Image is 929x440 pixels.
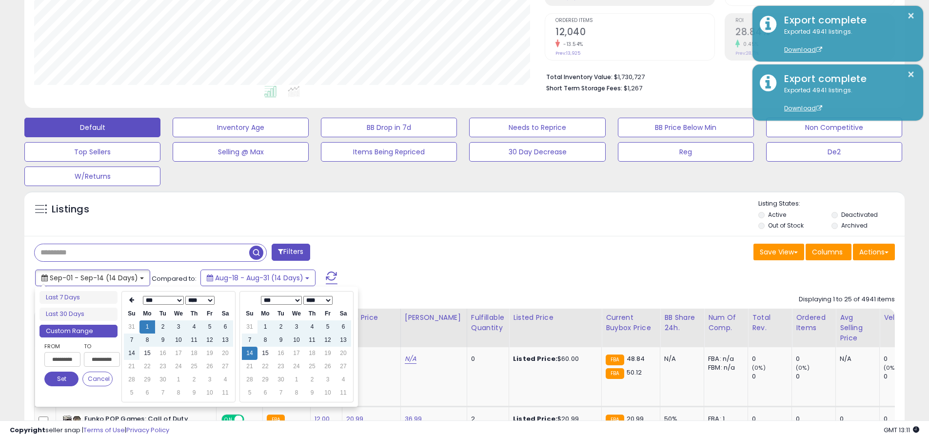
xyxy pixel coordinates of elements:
[273,360,289,373] td: 23
[336,320,351,334] td: 6
[124,360,139,373] td: 21
[124,347,139,360] td: 14
[304,386,320,399] td: 9
[186,360,202,373] td: 25
[273,307,289,320] th: Tu
[336,347,351,360] td: 20
[304,307,320,320] th: Th
[243,415,258,423] span: OFF
[62,415,82,428] img: 51ARieqcELL._SL40_.jpg
[289,360,304,373] td: 24
[320,347,336,360] td: 19
[139,360,155,373] td: 22
[777,27,916,55] div: Exported 4941 listings.
[336,360,351,373] td: 27
[796,364,810,372] small: (0%)
[155,334,171,347] td: 9
[171,373,186,386] td: 1
[606,355,624,365] small: FBA
[627,368,642,377] span: 50.12
[171,386,186,399] td: 8
[84,341,113,351] label: To
[202,307,217,320] th: Fr
[257,360,273,373] td: 22
[257,373,273,386] td: 29
[44,341,79,351] label: From
[735,50,759,56] small: Prev: 28.71%
[217,307,233,320] th: Sa
[202,347,217,360] td: 19
[777,72,916,86] div: Export complete
[40,291,118,304] li: Last 7 Days
[320,334,336,347] td: 12
[155,386,171,399] td: 7
[242,320,257,334] td: 31
[217,347,233,360] td: 20
[273,320,289,334] td: 2
[171,320,186,334] td: 3
[752,415,791,423] div: 0
[796,355,835,363] div: 0
[304,347,320,360] td: 18
[777,13,916,27] div: Export complete
[126,425,169,435] a: Privacy Policy
[513,415,594,423] div: $20.99
[469,118,605,137] button: Needs to Reprice
[841,210,878,219] label: Deactivated
[186,307,202,320] th: Th
[82,372,113,386] button: Cancel
[336,307,351,320] th: Sa
[124,334,139,347] td: 7
[152,274,197,283] span: Compared to:
[768,221,804,230] label: Out of Stock
[289,386,304,399] td: 8
[242,307,257,320] th: Su
[273,334,289,347] td: 9
[257,307,273,320] th: Mo
[171,347,186,360] td: 17
[841,221,868,230] label: Archived
[884,372,923,381] div: 0
[321,118,457,137] button: BB Drop in 7d
[202,360,217,373] td: 26
[346,313,396,323] div: Min Price
[50,273,138,283] span: Sep-01 - Sep-14 (14 Days)
[735,26,894,40] h2: 28.84%
[304,360,320,373] td: 25
[273,347,289,360] td: 16
[84,415,203,435] b: Funko POP Games: Call of Duty Action Figure - [PERSON_NAME]
[139,347,155,360] td: 15
[471,313,505,333] div: Fulfillable Quantity
[664,355,696,363] div: N/A
[884,415,923,423] div: 0
[758,199,905,209] p: Listing States:
[784,45,822,54] a: Download
[304,334,320,347] td: 11
[336,373,351,386] td: 4
[471,355,501,363] div: 0
[124,320,139,334] td: 31
[752,364,766,372] small: (0%)
[907,68,915,81] button: ×
[840,355,872,363] div: N/A
[752,355,791,363] div: 0
[139,373,155,386] td: 29
[735,18,894,23] span: ROI
[768,210,786,219] label: Active
[186,334,202,347] td: 11
[796,313,831,333] div: Ordered Items
[799,295,895,304] div: Displaying 1 to 25 of 4941 items
[884,313,919,323] div: Velocity
[10,426,169,435] div: seller snap | |
[272,244,310,261] button: Filters
[469,142,605,162] button: 30 Day Decrease
[155,347,171,360] td: 16
[35,270,150,286] button: Sep-01 - Sep-14 (14 Days)
[513,414,557,423] b: Listed Price:
[708,355,740,363] div: FBA: n/a
[139,386,155,399] td: 6
[202,373,217,386] td: 3
[321,142,457,162] button: Items Being Repriced
[217,386,233,399] td: 11
[242,386,257,399] td: 5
